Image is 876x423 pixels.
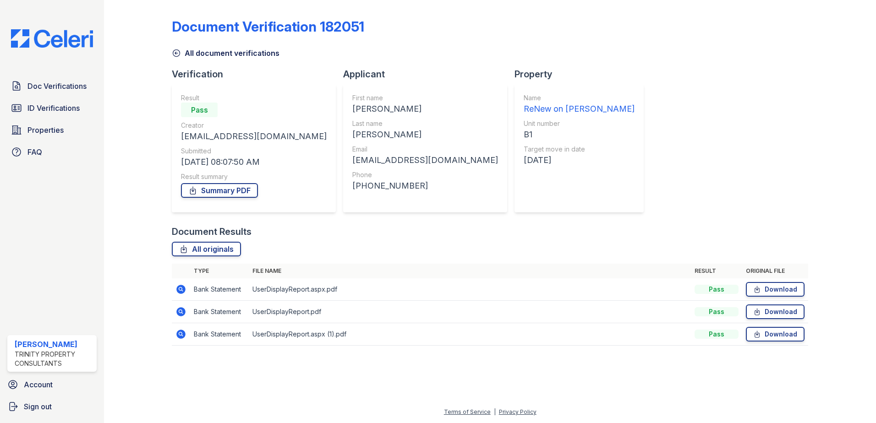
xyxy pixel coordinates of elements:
[181,156,327,168] div: [DATE] 08:07:50 AM
[494,408,496,415] div: |
[352,103,498,115] div: [PERSON_NAME]
[352,154,498,167] div: [EMAIL_ADDRESS][DOMAIN_NAME]
[352,128,498,141] div: [PERSON_NAME]
[524,93,635,115] a: Name ReNew on [PERSON_NAME]
[249,278,691,301] td: UserDisplayReport.aspx.pdf
[444,408,491,415] a: Terms of Service
[524,154,635,167] div: [DATE]
[181,93,327,103] div: Result
[249,264,691,278] th: File name
[7,77,97,95] a: Doc Verifications
[190,264,249,278] th: Type
[499,408,537,415] a: Privacy Policy
[742,264,808,278] th: Original file
[249,301,691,323] td: UserDisplayReport.pdf
[27,125,64,136] span: Properties
[24,379,53,390] span: Account
[695,307,739,316] div: Pass
[7,121,97,139] a: Properties
[172,18,364,35] div: Document Verification 182051
[27,146,42,157] span: FAQ
[172,242,241,256] a: All originals
[181,103,218,117] div: Pass
[695,285,739,294] div: Pass
[172,225,252,238] div: Document Results
[524,145,635,154] div: Target move in date
[15,350,93,368] div: Trinity Property Consultants
[746,327,805,342] a: Download
[7,99,97,117] a: ID Verifications
[524,103,635,115] div: ReNew on [PERSON_NAME]
[352,145,498,154] div: Email
[24,401,52,412] span: Sign out
[181,172,327,181] div: Result summary
[746,282,805,297] a: Download
[181,146,327,156] div: Submitted
[27,103,80,114] span: ID Verifications
[190,301,249,323] td: Bank Statement
[190,323,249,346] td: Bank Statement
[4,375,100,394] a: Account
[172,48,279,59] a: All document verifications
[352,119,498,128] div: Last name
[4,29,100,48] img: CE_Logo_Blue-a8612792a0a2168367f1c8372b55b34899dd931a85d93a1a3d3e32e68fde9ad4.png
[172,68,343,81] div: Verification
[343,68,515,81] div: Applicant
[352,179,498,192] div: [PHONE_NUMBER]
[190,278,249,301] td: Bank Statement
[249,323,691,346] td: UserDisplayReport.aspx (1).pdf
[4,397,100,416] a: Sign out
[27,81,87,92] span: Doc Verifications
[695,330,739,339] div: Pass
[352,93,498,103] div: First name
[181,121,327,130] div: Creator
[691,264,742,278] th: Result
[524,119,635,128] div: Unit number
[181,183,258,198] a: Summary PDF
[746,304,805,319] a: Download
[7,143,97,161] a: FAQ
[15,339,93,350] div: [PERSON_NAME]
[352,170,498,179] div: Phone
[524,93,635,103] div: Name
[515,68,651,81] div: Property
[181,130,327,143] div: [EMAIL_ADDRESS][DOMAIN_NAME]
[524,128,635,141] div: B1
